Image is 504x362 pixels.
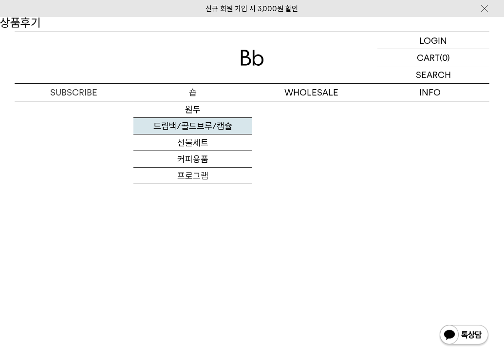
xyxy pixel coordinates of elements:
a: LOGIN [377,32,489,49]
a: 원두 [133,101,252,118]
a: SUBSCRIBE [15,84,133,101]
a: 신규 회원 가입 시 3,000원 할인 [206,4,299,13]
img: 카카오톡 채널 1:1 채팅 버튼 [439,324,489,347]
a: 숍 [133,84,252,101]
p: (0) [440,49,450,66]
img: 로고 [241,50,264,66]
p: WHOLESALE [252,84,371,101]
a: 드립백/콜드브루/캡슐 [133,118,252,134]
p: CART [417,49,440,66]
a: 커피용품 [133,151,252,168]
a: 프로그램 [133,168,252,184]
a: 선물세트 [133,134,252,151]
p: LOGIN [420,32,448,49]
a: CART (0) [377,49,489,66]
p: INFO [371,84,489,101]
p: SEARCH [416,66,451,83]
